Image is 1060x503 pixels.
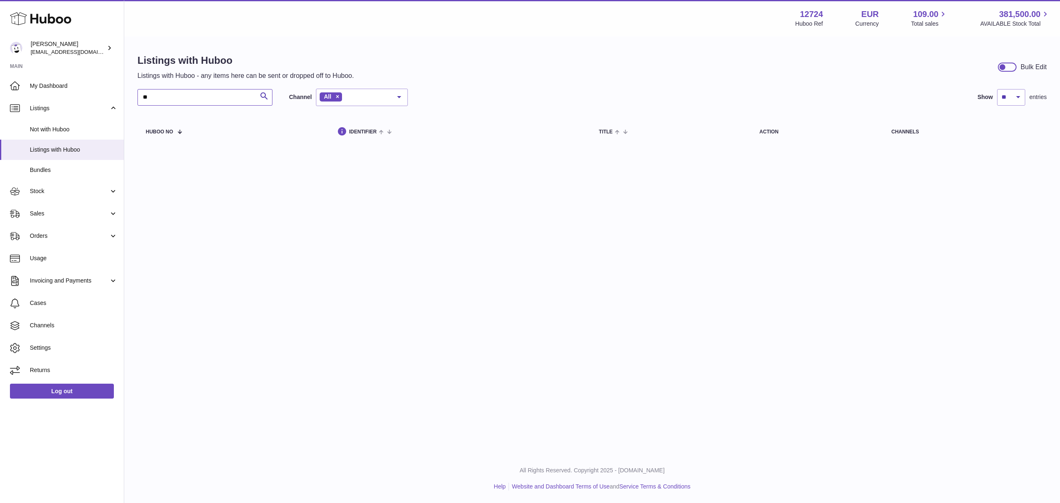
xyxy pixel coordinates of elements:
[980,9,1050,28] a: 381,500.00 AVAILABLE Stock Total
[30,299,118,307] span: Cases
[31,48,122,55] span: [EMAIL_ADDRESS][DOMAIN_NAME]
[911,20,948,28] span: Total sales
[509,483,690,491] li: and
[30,82,118,90] span: My Dashboard
[911,9,948,28] a: 109.00 Total sales
[30,277,109,285] span: Invoicing and Payments
[30,322,118,329] span: Channels
[599,129,612,135] span: title
[31,40,105,56] div: [PERSON_NAME]
[10,384,114,399] a: Log out
[30,166,118,174] span: Bundles
[913,9,938,20] span: 109.00
[30,126,118,133] span: Not with Huboo
[855,20,879,28] div: Currency
[800,9,823,20] strong: 12724
[891,129,1038,135] div: channels
[30,146,118,154] span: Listings with Huboo
[146,129,173,135] span: Huboo no
[30,104,109,112] span: Listings
[999,9,1041,20] span: 381,500.00
[30,344,118,352] span: Settings
[980,20,1050,28] span: AVAILABLE Stock Total
[759,129,875,135] div: action
[30,187,109,195] span: Stock
[512,483,609,490] a: Website and Dashboard Terms of Use
[619,483,691,490] a: Service Terms & Conditions
[30,232,109,240] span: Orders
[349,129,377,135] span: identifier
[1029,93,1047,101] span: entries
[1021,63,1047,72] div: Bulk Edit
[795,20,823,28] div: Huboo Ref
[30,254,118,262] span: Usage
[131,467,1053,474] p: All Rights Reserved. Copyright 2025 - [DOMAIN_NAME]
[861,9,879,20] strong: EUR
[324,93,331,100] span: All
[978,93,993,101] label: Show
[137,54,354,67] h1: Listings with Huboo
[30,210,109,218] span: Sales
[494,483,506,490] a: Help
[289,93,312,101] label: Channel
[137,71,354,80] p: Listings with Huboo - any items here can be sent or dropped off to Huboo.
[10,42,22,54] img: internalAdmin-12724@internal.huboo.com
[30,366,118,374] span: Returns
